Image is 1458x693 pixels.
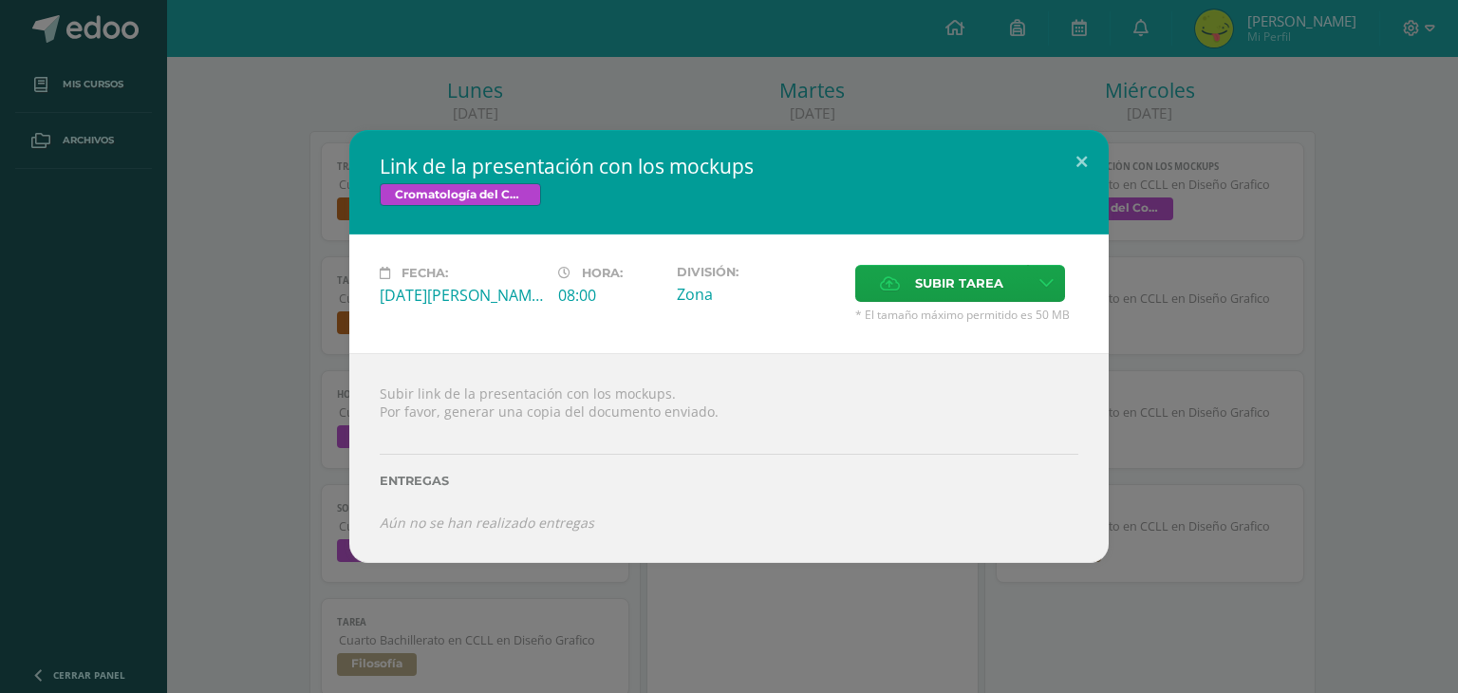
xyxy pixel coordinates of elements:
div: 08:00 [558,285,662,306]
div: [DATE][PERSON_NAME] [380,285,543,306]
div: Subir link de la presentación con los mockups. Por favor, generar una copia del documento enviado. [349,353,1109,563]
span: Fecha: [402,266,448,280]
label: División: [677,265,840,279]
span: * El tamaño máximo permitido es 50 MB [855,307,1078,323]
h2: Link de la presentación con los mockups [380,153,1078,179]
span: Cromatología del Color [380,183,541,206]
span: Subir tarea [915,266,1003,301]
label: Entregas [380,474,1078,488]
i: Aún no se han realizado entregas [380,514,594,532]
span: Hora: [582,266,623,280]
button: Close (Esc) [1055,130,1109,195]
div: Zona [677,284,840,305]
